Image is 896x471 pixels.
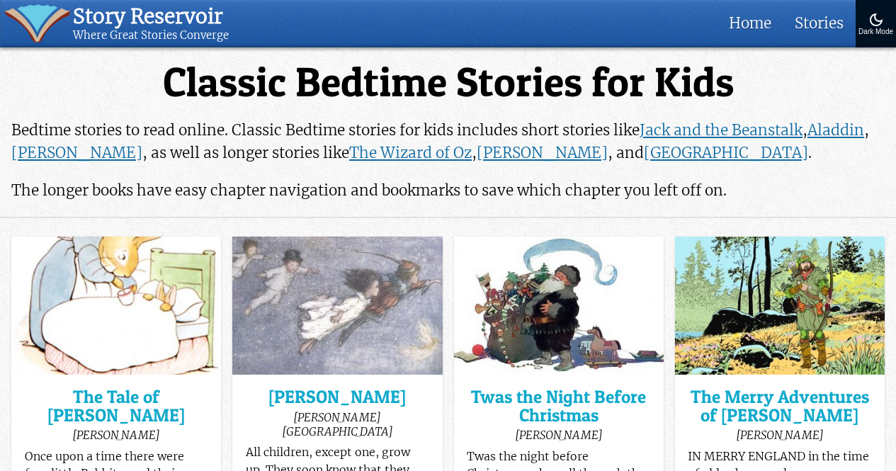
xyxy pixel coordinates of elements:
[11,143,142,162] a: [PERSON_NAME]
[11,61,885,104] h1: Classic Bedtime Stories for Kids
[688,428,871,442] div: [PERSON_NAME]
[11,237,221,375] img: The Tale of Peter Rabbit
[11,179,885,202] p: The longer books have easy chapter navigation and bookmarks to save which chapter you left off on.
[858,28,893,36] div: Dark Mode
[454,237,664,375] img: Twas the Night Before Christmas
[73,29,229,42] div: Where Great Stories Converge
[644,143,808,162] a: [GEOGRAPHIC_DATA]
[675,237,885,375] img: The Merry Adventures of Robin Hood
[688,388,871,424] a: The Merry Adventures of [PERSON_NAME]
[4,4,70,42] img: icon of book with waver spilling out.
[868,11,885,28] img: Turn On Dark Mode
[640,120,803,140] a: Jack and the Beanstalk
[467,388,650,424] a: Twas the Night Before Christmas
[73,4,229,29] div: Story Reservoir
[349,143,472,162] a: The Wizard of Oz
[11,119,885,164] p: Bedtime stories to read online. Classic Bedtime stories for kids includes short stories like , , ...
[246,388,429,406] a: [PERSON_NAME]
[25,388,208,424] a: The Tale of [PERSON_NAME]
[477,143,608,162] a: [PERSON_NAME]
[25,428,208,442] div: [PERSON_NAME]
[807,120,864,140] a: Aladdin
[467,428,650,442] div: [PERSON_NAME]
[232,237,442,375] img: Peter Pan
[246,410,429,438] div: [PERSON_NAME][GEOGRAPHIC_DATA]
